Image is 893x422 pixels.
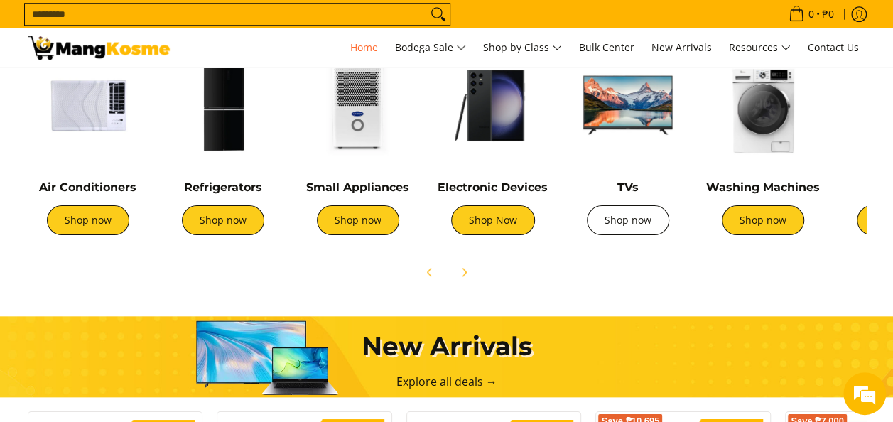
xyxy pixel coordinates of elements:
[820,9,836,19] span: ₱0
[395,39,466,57] span: Bodega Sale
[722,205,804,235] a: Shop now
[587,205,669,235] a: Shop now
[427,4,450,25] button: Search
[801,28,866,67] a: Contact Us
[644,28,719,67] a: New Arrivals
[438,180,548,194] a: Electronic Devices
[28,45,148,166] img: Air Conditioners
[448,256,480,288] button: Next
[617,180,639,194] a: TVs
[298,45,418,166] img: Small Appliances
[182,205,264,235] a: Shop now
[317,205,399,235] a: Shop now
[184,180,262,194] a: Refrigerators
[806,9,816,19] span: 0
[451,205,535,235] a: Shop Now
[414,256,445,288] button: Previous
[651,40,712,54] span: New Arrivals
[579,40,634,54] span: Bulk Center
[433,45,553,166] img: Electronic Devices
[483,39,562,57] span: Shop by Class
[572,28,642,67] a: Bulk Center
[184,28,866,67] nav: Main Menu
[388,28,473,67] a: Bodega Sale
[784,6,838,22] span: •
[476,28,569,67] a: Shop by Class
[729,39,791,57] span: Resources
[396,374,497,389] a: Explore all deals →
[28,36,170,60] img: Mang Kosme: Your Home Appliances Warehouse Sale Partner!
[350,40,378,54] span: Home
[568,45,688,166] img: TVs
[163,45,283,166] img: Refrigerators
[722,28,798,67] a: Resources
[703,45,823,166] img: Washing Machines
[706,180,820,194] a: Washing Machines
[808,40,859,54] span: Contact Us
[306,180,409,194] a: Small Appliances
[39,180,136,194] a: Air Conditioners
[47,205,129,235] a: Shop now
[343,28,385,67] a: Home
